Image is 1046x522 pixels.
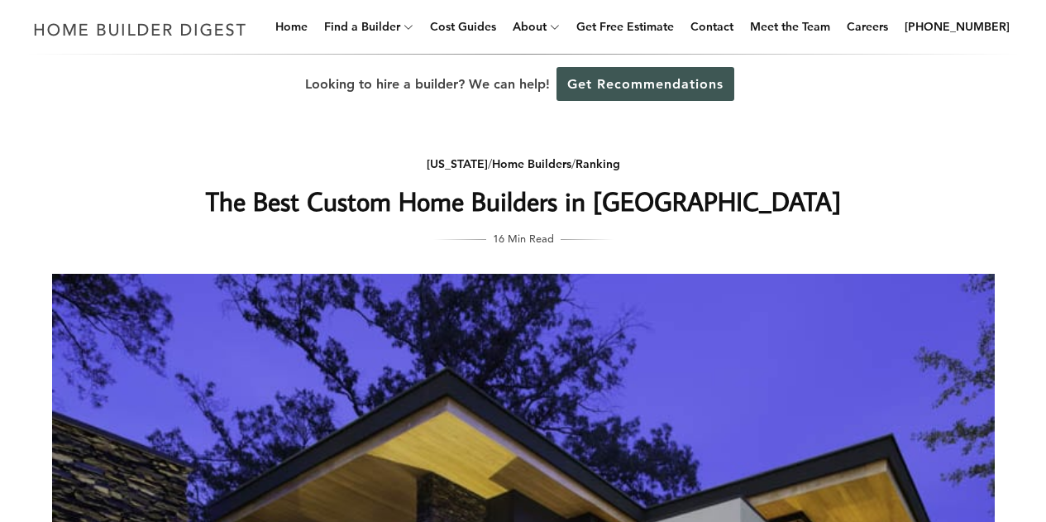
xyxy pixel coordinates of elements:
[427,156,488,171] a: [US_STATE]
[26,13,254,45] img: Home Builder Digest
[193,181,853,221] h1: The Best Custom Home Builders in [GEOGRAPHIC_DATA]
[193,154,853,175] div: / /
[492,156,571,171] a: Home Builders
[493,229,554,247] span: 16 Min Read
[576,156,620,171] a: Ranking
[556,67,734,101] a: Get Recommendations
